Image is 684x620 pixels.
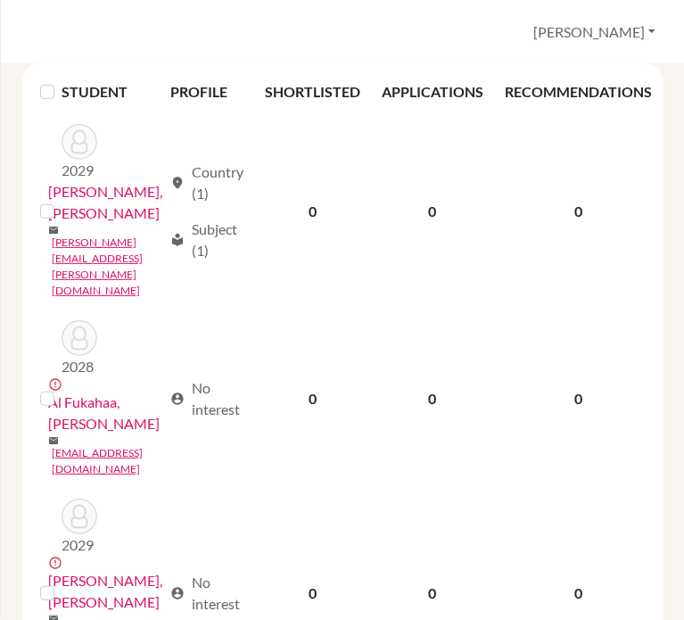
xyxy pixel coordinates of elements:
span: local_library [170,233,185,247]
p: 0 [505,201,652,222]
p: 2029 [62,160,97,181]
div: No interest [170,377,243,420]
td: 0 [371,113,494,310]
p: 0 [505,583,652,604]
th: PROFILE [160,70,254,113]
img: Assi Abdulla, Osama Omar [62,499,97,534]
td: 0 [254,310,371,488]
p: 2028 [62,356,97,377]
th: STUDENT [62,70,160,113]
p: 2029 [62,534,97,556]
th: SHORTLISTED [254,70,371,113]
span: mail [48,435,59,446]
span: account_circle [170,392,185,406]
td: 0 [371,310,494,488]
td: 0 [254,113,371,310]
a: [PERSON_NAME][EMAIL_ADDRESS][PERSON_NAME][DOMAIN_NAME] [52,235,162,299]
span: mail [48,225,59,236]
th: RECOMMENDATIONS [494,70,663,113]
div: No interest [170,572,243,615]
a: [EMAIL_ADDRESS][DOMAIN_NAME] [52,445,162,477]
th: APPLICATIONS [371,70,494,113]
span: error_outline [48,556,66,570]
img: Abdelaziz Nassif, Hassan Osama [62,124,97,160]
span: account_circle [170,586,185,600]
div: Subject (1) [170,219,243,261]
button: [PERSON_NAME] [525,15,663,49]
a: Al Fukahaa, [PERSON_NAME] [48,392,162,434]
a: [PERSON_NAME], [PERSON_NAME] [48,570,162,613]
span: error_outline [48,377,66,392]
p: 0 [505,388,652,409]
img: Al Fukahaa, Zaid Osama Eqab [62,320,97,356]
a: [PERSON_NAME], [PERSON_NAME] [48,181,162,224]
div: Country (1) [170,161,243,204]
span: location_on [170,176,185,190]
